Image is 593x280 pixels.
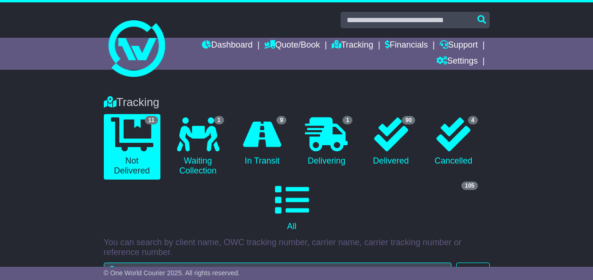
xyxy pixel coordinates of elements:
a: Quote/Book [264,38,320,54]
a: 105 All [104,180,480,235]
a: Dashboard [202,38,252,54]
a: Support [440,38,478,54]
span: 90 [402,116,415,124]
a: 4 Cancelled [427,114,480,170]
a: Financials [385,38,428,54]
div: Tracking [99,96,494,109]
a: Settings [436,54,478,70]
span: 9 [276,116,286,124]
span: 1 [342,116,352,124]
button: Search [456,263,489,279]
a: Tracking [332,38,373,54]
a: 9 In Transit [236,114,289,170]
a: 1 Delivering [298,114,355,170]
a: 11 Not Delivered [104,114,160,180]
span: 1 [214,116,224,124]
span: 105 [461,181,477,190]
a: 90 Delivered [364,114,418,170]
p: You can search by client name, OWC tracking number, carrier name, carrier tracking number or refe... [104,238,490,258]
span: 11 [145,116,158,124]
a: 1 Waiting Collection [170,114,226,180]
span: © One World Courier 2025. All rights reserved. [104,269,240,277]
span: 4 [468,116,478,124]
